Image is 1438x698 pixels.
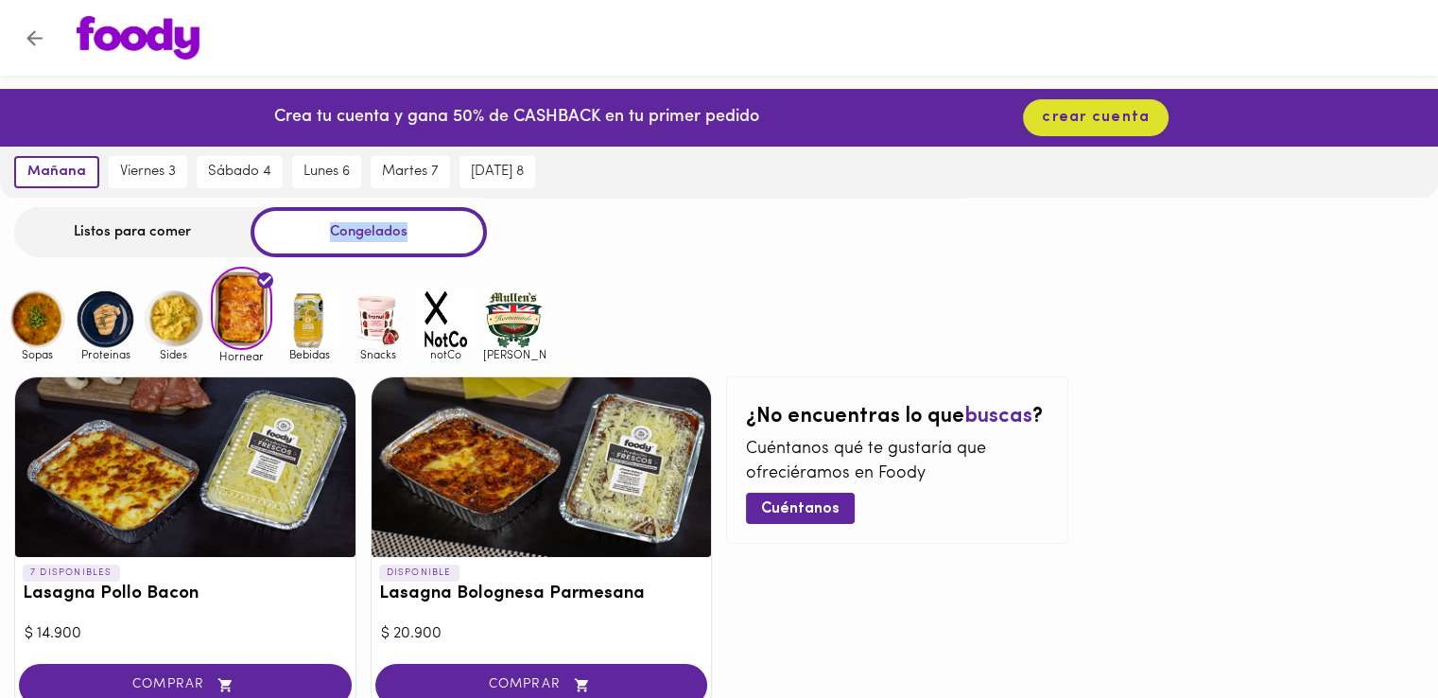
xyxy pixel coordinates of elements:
[27,164,86,181] span: mañana
[415,348,476,360] span: notCo
[746,493,855,524] button: Cuéntanos
[109,156,187,188] button: viernes 3
[379,565,459,582] p: DISPONIBLE
[964,406,1032,428] span: buscas
[746,438,1048,486] p: Cuéntanos qué te gustaría que ofreciéramos en Foody
[399,677,684,693] span: COMPRAR
[274,106,759,131] p: Crea tu cuenta y gana 50% de CASHBACK en tu primer pedido
[381,623,702,645] div: $ 20.900
[279,348,340,360] span: Bebidas
[372,377,712,557] div: Lasagna Bolognesa Parmesana
[1042,109,1150,127] span: crear cuenta
[43,677,328,693] span: COMPRAR
[347,348,408,360] span: Snacks
[23,585,348,604] h3: Lasagna Pollo Bacon
[14,207,251,257] div: Listos para comer
[211,267,272,350] img: Hornear
[292,156,361,188] button: lunes 6
[761,500,840,518] span: Cuéntanos
[471,164,524,181] span: [DATE] 8
[208,164,271,181] span: sábado 4
[75,348,136,360] span: Proteinas
[347,288,408,350] img: Snacks
[1023,99,1169,136] button: crear cuenta
[23,565,120,582] p: 7 DISPONIBLES
[746,406,1048,428] h2: ¿No encuentras lo que ?
[382,164,439,181] span: martes 7
[483,348,545,360] span: [PERSON_NAME]
[120,164,176,181] span: viernes 3
[251,207,487,257] div: Congelados
[379,585,704,604] h3: Lasagna Bolognesa Parmesana
[303,164,350,181] span: lunes 6
[14,156,99,188] button: mañana
[143,288,204,350] img: Sides
[11,15,58,61] button: Volver
[279,288,340,350] img: Bebidas
[15,377,355,557] div: Lasagna Pollo Bacon
[483,288,545,350] img: mullens
[25,623,346,645] div: $ 14.900
[75,288,136,350] img: Proteinas
[143,348,204,360] span: Sides
[371,156,450,188] button: martes 7
[415,288,476,350] img: notCo
[1328,588,1419,679] iframe: Messagebird Livechat Widget
[211,350,272,362] span: Hornear
[7,348,68,360] span: Sopas
[197,156,283,188] button: sábado 4
[7,288,68,350] img: Sopas
[77,16,199,60] img: logo.png
[459,156,535,188] button: [DATE] 8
